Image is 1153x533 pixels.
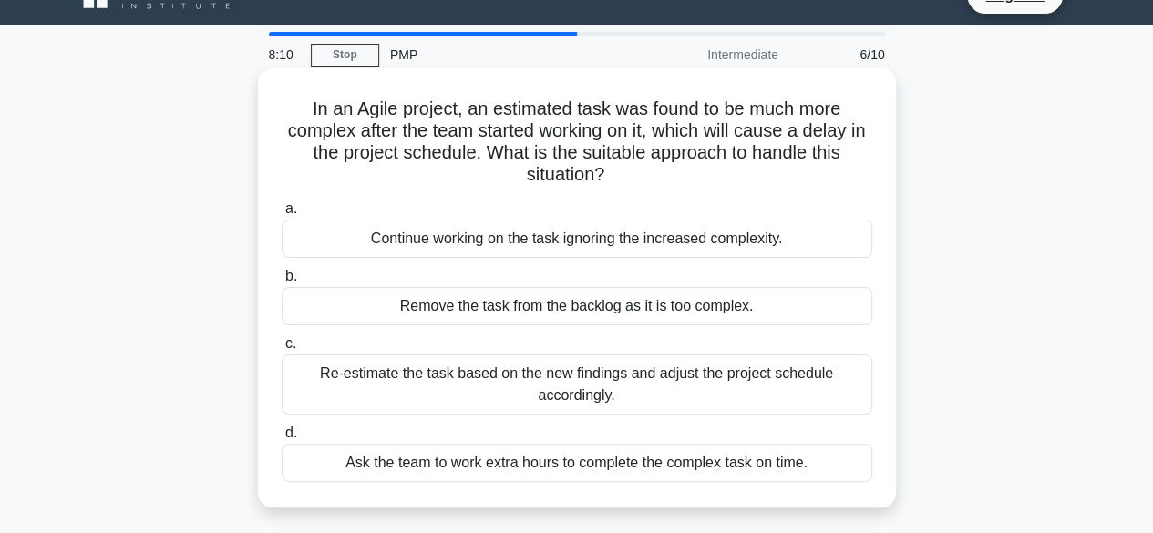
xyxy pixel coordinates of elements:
div: PMP [379,36,630,73]
span: a. [285,200,297,216]
div: Continue working on the task ignoring the increased complexity. [282,220,872,258]
div: Remove the task from the backlog as it is too complex. [282,287,872,325]
span: d. [285,425,297,440]
div: Ask the team to work extra hours to complete the complex task on time. [282,444,872,482]
span: c. [285,335,296,351]
h5: In an Agile project, an estimated task was found to be much more complex after the team started w... [280,97,874,187]
div: Re-estimate the task based on the new findings and adjust the project schedule accordingly. [282,354,872,415]
span: b. [285,268,297,283]
a: Stop [311,44,379,67]
div: 6/10 [789,36,896,73]
div: Intermediate [630,36,789,73]
div: 8:10 [258,36,311,73]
